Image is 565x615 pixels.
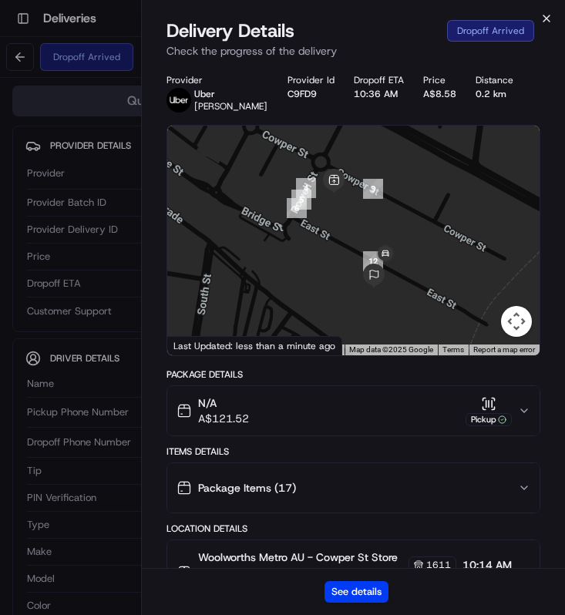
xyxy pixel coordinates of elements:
a: Terms (opens in new tab) [442,345,464,354]
div: 💻 [130,225,143,237]
div: 12 [363,251,383,271]
div: Distance [476,74,520,86]
div: Pickup [466,413,512,426]
img: Google [171,335,222,355]
div: 0.2 km [476,88,520,100]
a: 📗Knowledge Base [9,217,124,245]
div: Price [423,74,463,86]
span: N/A [198,395,249,411]
div: We're available if you need us! [52,163,195,175]
button: Start new chat [262,152,281,170]
button: Pickup [466,396,512,426]
span: 1611 [426,559,451,571]
span: Map data ©2025 Google [349,345,433,354]
div: Dropoff ETA [354,74,411,86]
button: Package Items (17) [167,463,540,512]
div: Start new chat [52,147,253,163]
p: Uber [194,88,267,100]
input: Got a question? Start typing here... [40,99,277,116]
div: 4 [296,178,316,198]
div: 6 [287,198,307,218]
div: 3 [363,179,383,199]
div: Items Details [166,445,540,458]
div: A$8.58 [423,88,463,100]
span: Knowledge Base [31,223,118,239]
img: uber-new-logo.jpeg [166,88,191,113]
span: Package Items ( 17 ) [198,480,296,496]
span: Woolworths Metro AU - Cowper St Store Manager [198,549,405,580]
button: See details [325,581,388,603]
div: 10:36 AM [354,88,411,100]
span: API Documentation [146,223,247,239]
a: Open this area in Google Maps (opens a new window) [171,335,222,355]
div: Provider [166,74,274,86]
span: A$121.52 [198,411,249,426]
p: Welcome 👋 [15,62,281,86]
p: Check the progress of the delivery [166,43,540,59]
img: 1736555255976-a54dd68f-1ca7-489b-9aae-adbdc363a1c4 [15,147,43,175]
a: 💻API Documentation [124,217,254,245]
button: Woolworths Metro AU - Cowper St Store Manager161110:14 AM [167,540,540,605]
div: Provider Id [288,74,341,86]
button: Map camera controls [501,306,532,337]
span: Pylon [153,261,187,273]
span: 10:14 AM [462,557,512,573]
a: Powered byPylon [109,260,187,273]
div: Location Details [166,523,540,535]
div: 5 [291,190,311,210]
span: [PERSON_NAME] [194,100,267,113]
button: N/AA$121.52Pickup [167,386,540,435]
span: Delivery Details [166,18,294,43]
div: Package Details [166,368,540,381]
div: 📗 [15,225,28,237]
div: Last Updated: less than a minute ago [167,336,342,355]
button: C9FD9 [288,88,317,100]
img: Nash [15,15,46,46]
a: Report a map error [473,345,535,354]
